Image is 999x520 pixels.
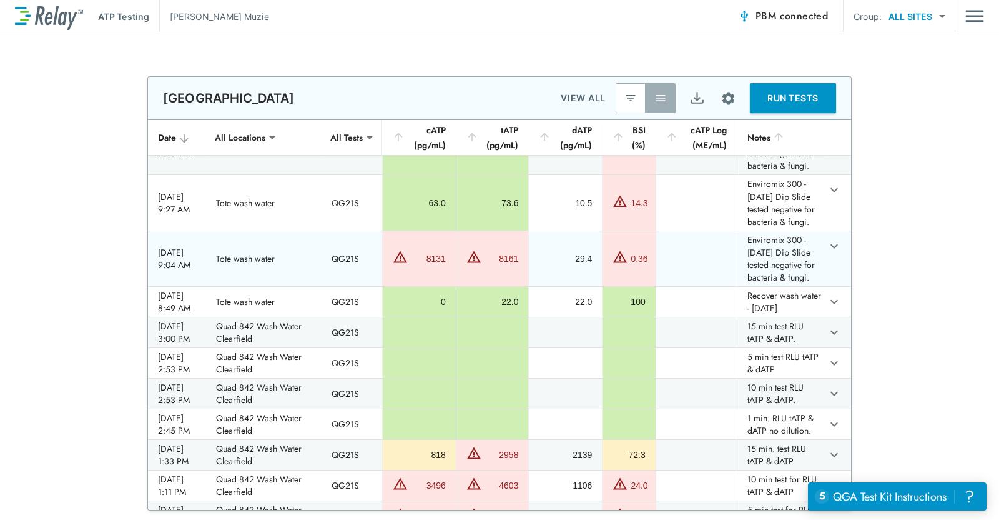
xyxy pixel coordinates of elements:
[206,287,322,317] td: Tote wash water
[737,175,824,230] td: Enviromix 300 - [DATE] Dip Slide tested negative for bacteria & fungi.
[613,249,627,264] img: Warning
[322,317,382,347] td: QG21S
[393,476,408,491] img: Warning
[613,476,627,491] img: Warning
[737,317,824,347] td: 15 min test RLU tATP & dATP.
[466,446,481,461] img: Warning
[682,83,712,113] button: Export
[824,475,845,496] button: expand row
[631,252,647,265] div: 0.36
[392,122,446,152] div: cATP (pg/mL)
[206,125,274,150] div: All Locations
[466,197,519,209] div: 73.6
[824,236,845,257] button: expand row
[654,92,667,104] img: View All
[738,10,750,22] img: Connected Icon
[393,249,408,264] img: Warning
[148,120,206,156] th: Date
[206,440,322,470] td: Quad 842 Wash Water Clearfield
[854,10,882,23] p: Group:
[206,471,322,501] td: Quad 842 Wash Water Clearfield
[666,122,727,152] div: cATP Log (ME/mL)
[158,289,196,314] div: [DATE] 8:49 AM
[170,10,269,23] p: [PERSON_NAME] Muzie
[539,197,592,209] div: 10.5
[689,91,705,106] img: Export Icon
[721,91,736,106] img: Settings Icon
[322,348,382,378] td: QG21S
[322,409,382,439] td: QG21S
[466,122,519,152] div: tATP (pg/mL)
[322,379,382,409] td: QG21S
[824,414,845,435] button: expand row
[393,296,446,308] div: 0
[322,440,382,470] td: QG21S
[15,3,83,30] img: LuminUltra Relay
[322,175,382,230] td: QG21S
[737,440,824,470] td: 15 min. test RLU tATP & dATP
[824,322,845,343] button: expand row
[411,252,446,265] div: 8131
[158,473,196,498] div: [DATE] 1:11 PM
[561,91,606,106] p: VIEW ALL
[737,409,824,439] td: 1 min. RLU tATP & dATP no dilution.
[613,194,627,209] img: Warning
[206,317,322,347] td: Quad 842 Wash Water Clearfield
[466,476,481,491] img: Warning
[824,179,845,201] button: expand row
[158,320,196,345] div: [DATE] 3:00 PM
[206,348,322,378] td: Quad 842 Wash Water Clearfield
[631,197,647,209] div: 14.3
[824,444,845,466] button: expand row
[539,296,592,308] div: 22.0
[539,449,592,461] div: 2139
[613,449,645,461] div: 72.3
[206,175,322,230] td: Tote wash water
[466,296,519,308] div: 22.0
[466,249,481,264] img: Warning
[322,125,372,150] div: All Tests
[712,82,745,115] button: Site setup
[737,287,824,317] td: Recover wash water - [DATE]
[411,479,446,492] div: 3496
[485,449,519,461] div: 2958
[158,381,196,406] div: [DATE] 2:53 PM
[158,442,196,467] div: [DATE] 1:33 PM
[98,10,149,23] p: ATP Testing
[624,92,637,104] img: Latest
[322,287,382,317] td: QG21S
[737,231,824,286] td: Enviromix 300 - [DATE] Dip Slide tested negative for bacteria & fungi.
[206,409,322,439] td: Quad 842 Wash Water Clearfield
[824,383,845,404] button: expand row
[538,122,592,152] div: dATP (pg/mL)
[737,471,824,501] td: 10 min test for RLU tATP & dATP
[780,9,829,23] span: connected
[613,296,645,308] div: 100
[158,191,196,216] div: [DATE] 9:27 AM
[393,197,446,209] div: 63.0
[631,479,647,492] div: 24.0
[206,379,322,409] td: Quad 842 Wash Water Clearfield
[322,231,382,286] td: QG21S
[485,479,519,492] div: 4603
[163,91,295,106] p: [GEOGRAPHIC_DATA]
[733,4,833,29] button: PBM connected
[158,412,196,437] div: [DATE] 2:45 PM
[539,479,592,492] div: 1106
[322,471,382,501] td: QG21S
[206,231,322,286] td: Tote wash water
[808,482,987,511] iframe: Resource center
[158,246,196,271] div: [DATE] 9:04 AM
[965,4,984,28] button: Main menu
[737,379,824,409] td: 10 min test RLU tATP & dATP.
[393,449,446,461] div: 818
[755,7,828,25] span: PBM
[750,83,836,113] button: RUN TESTS
[824,291,845,312] button: expand row
[612,122,645,152] div: BSI (%)
[824,352,845,374] button: expand row
[158,351,196,376] div: [DATE] 2:53 PM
